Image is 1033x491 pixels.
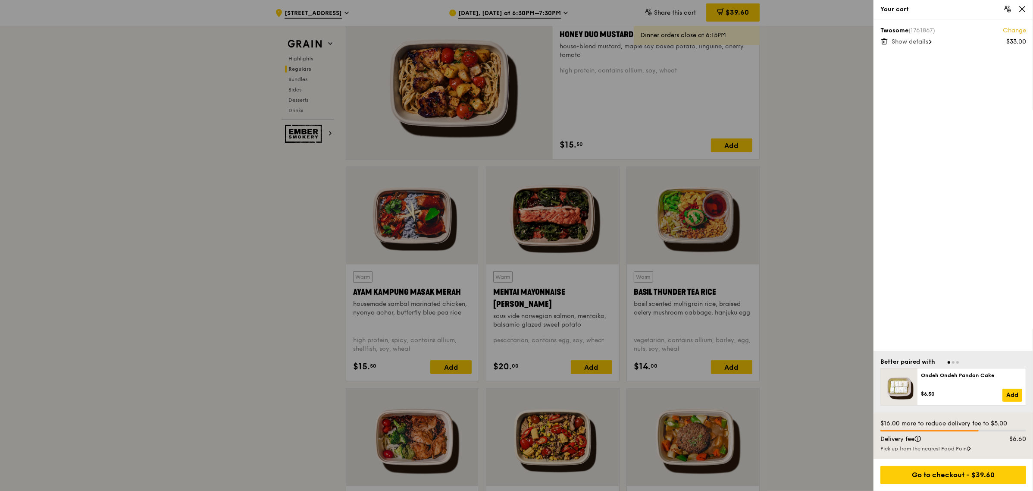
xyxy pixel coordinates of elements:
div: Delivery fee [875,435,992,444]
div: $6.60 [992,435,1032,444]
div: Your cart [880,5,1026,14]
span: Go to slide 3 [956,361,959,364]
div: Twosome [880,26,1026,35]
div: Better paired with [880,358,935,366]
div: Go to checkout - $39.60 [880,466,1026,484]
span: (1761867) [908,27,935,34]
div: Ondeh Ondeh Pandan Cake [921,372,1022,379]
div: $16.00 more to reduce delivery fee to $5.00 [880,419,1026,428]
span: Go to slide 2 [952,361,955,364]
div: $33.00 [1006,38,1026,46]
a: Change [1003,26,1026,35]
a: Add [1002,389,1022,402]
span: Show details [892,38,928,45]
div: $6.50 [921,390,1002,397]
span: Go to slide 1 [948,361,950,364]
div: Pick up from the nearest Food Point [880,445,1026,452]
